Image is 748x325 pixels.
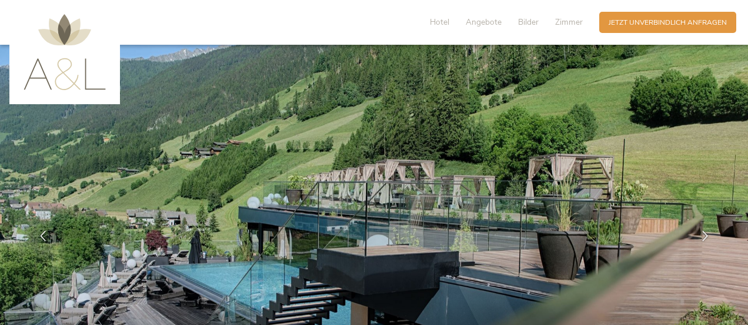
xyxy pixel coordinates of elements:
span: Bilder [518,16,539,28]
span: Hotel [430,16,449,28]
span: Zimmer [555,16,583,28]
span: Angebote [466,16,502,28]
img: AMONTI & LUNARIS Wellnessresort [24,14,106,90]
span: Jetzt unverbindlich anfragen [609,18,727,28]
